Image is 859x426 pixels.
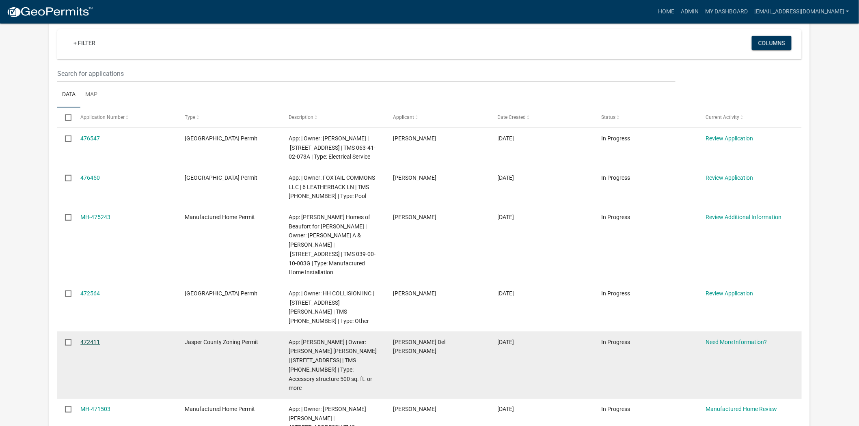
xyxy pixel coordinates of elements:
span: In Progress [602,339,630,345]
a: Review Additional Information [706,214,781,220]
datatable-header-cell: Description [281,108,385,127]
span: App: Clayton Homes of Beaufort for Cynthia Walker | Owner: BROWNLEE RICHARD A & LINDA | 5432 OKAT... [289,214,376,276]
a: 476547 [80,135,100,142]
datatable-header-cell: Date Created [490,108,594,127]
span: Type [185,114,195,120]
datatable-header-cell: Applicant [385,108,490,127]
span: Manufactured Home Permit [185,406,255,412]
span: Description [289,114,314,120]
a: Home [655,4,678,19]
span: In Progress [602,174,630,181]
a: Admin [678,4,702,19]
span: In Progress [602,290,630,297]
datatable-header-cell: Status [594,108,698,127]
a: Map [80,82,102,108]
span: Applicant [393,114,414,120]
a: Manufactured Home Review [706,406,777,412]
span: In Progress [602,406,630,412]
span: App: | Owner: BRYANT ELIZABETH | 510 FAMILY CIR | TMS 063-41-02-073A | Type: Electrical Service [289,135,376,160]
a: 472411 [80,339,100,345]
span: Jasper County Building Permit [185,135,257,142]
span: Application Number [80,114,125,120]
span: Manufactured Home Permit [185,214,255,220]
a: 472564 [80,290,100,297]
datatable-header-cell: Select [57,108,73,127]
a: MH-475243 [80,214,110,220]
span: Jasper County Building Permit [185,290,257,297]
span: Chelsea Aschbrenner [393,214,436,220]
span: 09/10/2025 [497,135,514,142]
span: App: | Owner: HH COLLISION INC | 1667 OKATIE HWY N | TMS 080-00-03-058 | Type: Other [289,290,374,324]
span: Jasper County Building Permit [185,174,257,181]
span: 09/10/2025 [497,174,514,181]
datatable-header-cell: Type [177,108,281,127]
span: Current Activity [706,114,739,120]
span: Pedro Perez Del Monte [393,339,445,355]
span: 09/02/2025 [497,290,514,297]
datatable-header-cell: Current Activity [698,108,802,127]
input: Search for applications [57,65,676,82]
span: Alex J Simon [393,290,436,297]
a: My Dashboard [702,4,751,19]
a: MH-471503 [80,406,110,412]
span: In Progress [602,135,630,142]
span: In Progress [602,214,630,220]
span: 09/08/2025 [497,214,514,220]
button: Columns [752,36,792,50]
a: Data [57,82,80,108]
span: 08/30/2025 [497,406,514,412]
a: Review Application [706,290,753,297]
a: 476450 [80,174,100,181]
span: Thomas Maroney [393,135,436,142]
span: 09/02/2025 [497,339,514,345]
a: [EMAIL_ADDRESS][DOMAIN_NAME] [751,4,853,19]
span: Status [602,114,616,120]
span: WILLIAM STOCKTON [393,406,436,412]
datatable-header-cell: Application Number [73,108,177,127]
span: App: Geovanny Tagle Reyes | Owner: REYES GEOVANNY TAGLE | 234 BEES CREEK RD | TMS 064-17-03-022 |... [289,339,377,392]
a: + Filter [67,36,102,50]
a: Need More Information? [706,339,767,345]
span: Kimberley Bonarrigo [393,174,436,181]
span: App: | Owner: FOXTAIL COMMONS LLC | 6 LEATHERBACK LN | TMS 081-00-03-030 | Type: Pool [289,174,376,200]
span: Date Created [497,114,526,120]
a: Review Application [706,174,753,181]
a: Review Application [706,135,753,142]
span: Jasper County Zoning Permit [185,339,258,345]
